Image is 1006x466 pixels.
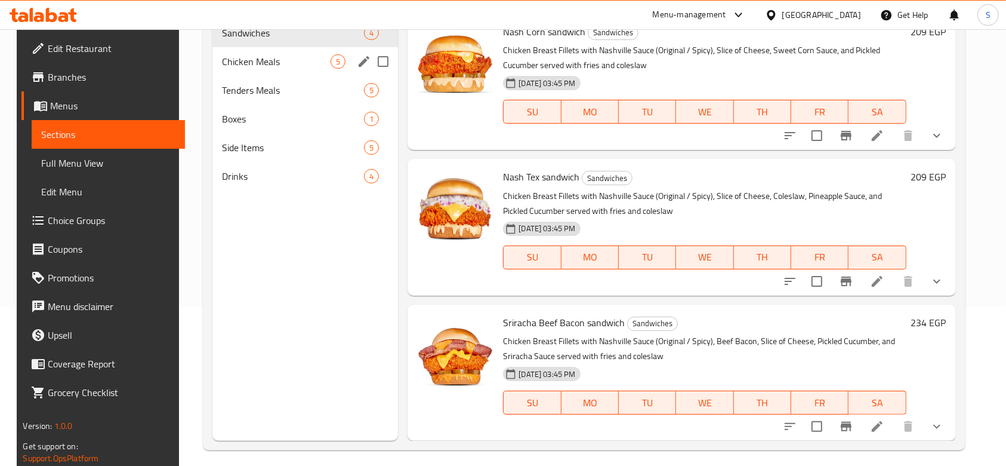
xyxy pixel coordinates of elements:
span: Sandwiches [582,171,632,185]
a: Coupons [21,235,185,263]
button: sort-choices [776,267,804,296]
p: Chicken Breast Fillets with Nashville Sauce (Original / Spicy), Beef Bacon, Slice of Cheese, Pick... [503,334,906,364]
span: Coverage Report [48,357,175,371]
button: delete [894,412,922,441]
span: 5 [365,85,378,96]
span: TU [624,103,671,121]
span: Coupons [48,242,175,256]
span: Select to update [804,414,829,439]
span: 4 [365,171,378,182]
span: WE [681,103,729,121]
span: Sriracha Beef Bacon sandwich [503,314,625,332]
div: items [364,169,379,183]
div: items [364,112,379,126]
h6: 209 EGP [911,168,946,185]
span: SA [853,249,901,266]
div: Sandwiches [582,171,632,185]
button: TH [734,100,791,124]
span: 4 [365,27,378,39]
div: Chicken Meals5edit [212,47,398,76]
div: Boxes1 [212,105,398,133]
button: SA [848,246,906,269]
div: Sandwiches [627,317,678,331]
button: show more [922,412,951,441]
a: Edit menu item [870,128,884,143]
button: MO [561,246,619,269]
button: sort-choices [776,412,804,441]
span: WE [681,249,729,266]
span: Choice Groups [48,213,175,228]
button: WE [676,100,733,124]
div: Sandwiches [588,26,638,40]
span: [DATE] 03:45 PM [514,369,580,380]
button: SU [503,246,561,269]
a: Edit Restaurant [21,34,185,63]
button: SA [848,391,906,415]
span: Edit Restaurant [48,41,175,56]
span: SA [853,394,901,412]
button: SU [503,100,561,124]
p: Chicken Breast Fillets with Nashville Sauce (Original / Spicy), Slice of Cheese, Coleslaw, Pineap... [503,189,906,219]
span: S [986,8,990,22]
img: Nash Tex sandwich [417,168,493,245]
a: Menus [21,91,185,120]
span: Get support on: [23,439,78,454]
span: Drinks [222,169,364,183]
button: TU [619,246,676,269]
span: Nash Corn sandwich [503,23,585,41]
span: Grocery Checklist [48,385,175,400]
span: Version: [23,418,52,434]
span: Select to update [804,269,829,294]
button: WE [676,246,733,269]
span: FR [796,394,844,412]
button: show more [922,267,951,296]
a: Promotions [21,263,185,292]
span: Edit Menu [41,185,175,199]
span: Full Menu View [41,156,175,170]
span: SU [508,394,556,412]
span: Sandwiches [588,26,638,39]
button: edit [355,53,373,70]
div: Tenders Meals5 [212,76,398,105]
span: MO [566,249,614,266]
button: FR [791,391,848,415]
div: Sandwiches4 [212,19,398,47]
div: Drinks4 [212,162,398,191]
a: Upsell [21,321,185,349]
h6: 234 EGP [911,314,946,331]
span: TH [739,394,786,412]
img: Nash Corn sandwich [417,23,493,100]
a: Grocery Checklist [21,378,185,407]
a: Edit menu item [870,274,884,289]
button: WE [676,391,733,415]
div: items [364,83,379,97]
button: MO [561,100,619,124]
span: WE [681,394,729,412]
span: MO [566,103,614,121]
span: Chicken Meals [222,54,331,69]
span: Menu disclaimer [48,299,175,314]
a: Edit Menu [32,177,185,206]
span: Sections [41,127,175,142]
button: FR [791,246,848,269]
span: 5 [365,142,378,154]
span: FR [796,103,844,121]
h6: 209 EGP [911,23,946,40]
span: Sandwiches [628,317,677,330]
a: Menu disclaimer [21,292,185,321]
span: Promotions [48,271,175,285]
span: TU [624,394,671,412]
span: Tenders Meals [222,83,364,97]
div: Side Items5 [212,133,398,162]
button: delete [894,121,922,150]
button: TU [619,100,676,124]
a: Sections [32,120,185,149]
a: Edit menu item [870,419,884,434]
button: Branch-specific-item [832,412,860,441]
span: Nash Tex sandwich [503,168,579,186]
span: 1.0.0 [54,418,73,434]
span: MO [566,394,614,412]
button: TH [734,391,791,415]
